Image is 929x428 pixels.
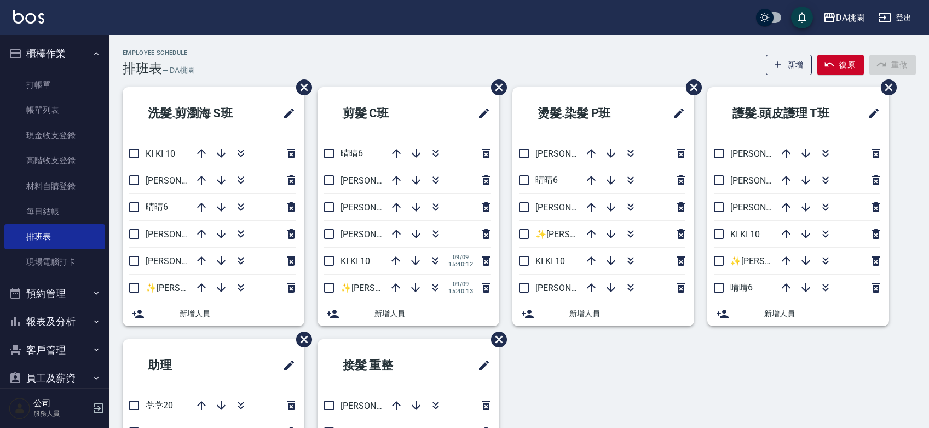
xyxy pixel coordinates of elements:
div: 新增人員 [318,301,499,326]
span: [PERSON_NAME]8 [341,229,411,239]
span: [PERSON_NAME]8 [730,175,801,186]
div: 新增人員 [512,301,694,326]
button: 櫃檯作業 [4,39,105,68]
h2: 燙髮.染髮 P班 [521,94,647,133]
span: 葶葶20 [146,400,173,410]
span: 刪除班表 [873,71,898,104]
span: 新增人員 [569,308,685,319]
span: [PERSON_NAME]3 [146,256,216,266]
span: 新增人員 [180,308,296,319]
button: 新增 [766,55,812,75]
span: [PERSON_NAME]5 [535,202,606,213]
span: [PERSON_NAME]3 [341,175,411,186]
span: 15:40:13 [448,288,473,295]
span: [PERSON_NAME]5 [146,175,216,186]
span: KI KI 10 [730,229,760,239]
button: 復原 [817,55,864,75]
button: 客戶管理 [4,336,105,364]
a: 打帳單 [4,72,105,98]
button: 員工及薪資 [4,364,105,392]
span: ✨[PERSON_NAME][PERSON_NAME] ✨16 [730,256,896,266]
button: 報表及分析 [4,307,105,336]
a: 帳單列表 [4,98,105,123]
span: [PERSON_NAME]5 [341,202,411,213]
span: 09/09 [448,254,473,261]
span: [PERSON_NAME]8 [535,149,606,159]
span: ✨[PERSON_NAME][PERSON_NAME] ✨16 [535,229,701,239]
a: 現金收支登錄 [4,123,105,148]
h6: — DA桃園 [162,65,195,76]
span: KI KI 10 [146,149,175,159]
a: 材料自購登錄 [4,174,105,199]
img: Logo [13,10,44,24]
a: 高階收支登錄 [4,148,105,173]
span: 修改班表的標題 [471,100,491,127]
div: DA桃園 [836,11,865,25]
span: 修改班表的標題 [666,100,685,127]
h3: 排班表 [123,61,162,76]
button: DA桃園 [818,7,869,29]
span: 修改班表的標題 [861,100,880,127]
span: 修改班表的標題 [276,352,296,379]
span: 晴晴6 [535,175,558,185]
h2: 接髮 重整 [326,346,440,385]
span: 刪除班表 [483,71,509,104]
span: 刪除班表 [288,323,314,356]
a: 排班表 [4,224,105,249]
span: ✨[PERSON_NAME][PERSON_NAME] ✨16 [341,283,506,293]
span: 15:40:12 [448,261,473,268]
a: 現場電腦打卡 [4,249,105,275]
h5: 公司 [33,398,89,409]
h2: 剪髮 C班 [326,94,438,133]
span: 09/09 [448,281,473,288]
span: 刪除班表 [678,71,703,104]
span: ✨[PERSON_NAME][PERSON_NAME] ✨16 [146,283,311,293]
span: [PERSON_NAME]5 [730,202,801,213]
p: 服務人員 [33,409,89,419]
span: 新增人員 [374,308,491,319]
span: 刪除班表 [483,323,509,356]
span: 修改班表的標題 [471,352,491,379]
span: [PERSON_NAME]5 [341,401,411,411]
span: [PERSON_NAME]8 [146,229,216,239]
div: 新增人員 [123,301,304,326]
h2: Employee Schedule [123,49,195,56]
div: 新增人員 [707,301,889,326]
a: 每日結帳 [4,199,105,224]
button: 登出 [874,8,916,28]
span: 修改班表的標題 [276,100,296,127]
span: 晴晴6 [146,202,168,212]
span: 晴晴6 [730,282,753,293]
span: KI KI 10 [341,256,370,266]
span: 新增人員 [764,308,880,319]
button: 預約管理 [4,279,105,308]
span: [PERSON_NAME]3 [730,149,801,159]
h2: 護髮.頭皮護理 T班 [716,94,853,133]
button: save [791,7,813,28]
h2: 助理 [131,346,232,385]
span: KI KI 10 [535,256,565,266]
span: [PERSON_NAME]3 [535,283,606,293]
img: Person [9,397,31,419]
span: 晴晴6 [341,148,363,158]
span: 刪除班表 [288,71,314,104]
h2: 洗髮.剪瀏海 S班 [131,94,262,133]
